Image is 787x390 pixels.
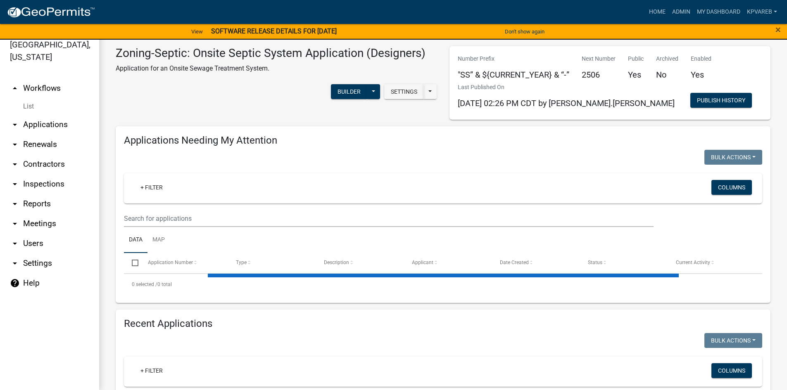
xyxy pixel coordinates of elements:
[704,333,762,348] button: Bulk Actions
[134,180,169,195] a: + Filter
[704,150,762,165] button: Bulk Actions
[500,260,529,265] span: Date Created
[124,253,140,273] datatable-header-cell: Select
[775,24,781,35] span: ×
[324,260,349,265] span: Description
[384,84,424,99] button: Settings
[148,260,193,265] span: Application Number
[628,54,644,63] p: Public
[147,227,170,253] a: Map
[10,239,20,248] i: arrow_drop_down
[10,139,20,149] i: arrow_drop_down
[646,4,669,20] a: Home
[10,199,20,209] i: arrow_drop_down
[10,179,20,189] i: arrow_drop_down
[691,70,711,80] h5: Yes
[10,258,20,268] i: arrow_drop_down
[628,70,644,80] h5: Yes
[458,98,675,108] span: [DATE] 02:26 PM CDT by [PERSON_NAME].[PERSON_NAME]
[211,27,337,35] strong: SOFTWARE RELEASE DETAILS FOR [DATE]
[669,4,694,20] a: Admin
[124,318,762,330] h4: Recent Applications
[458,54,569,63] p: Number Prefix
[228,253,316,273] datatable-header-cell: Type
[582,54,616,63] p: Next Number
[691,54,711,63] p: Enabled
[124,274,762,295] div: 0 total
[10,83,20,93] i: arrow_drop_up
[656,54,678,63] p: Archived
[656,70,678,80] h5: No
[10,219,20,229] i: arrow_drop_down
[458,70,569,80] h5: "SS” & ${CURRENT_YEAR} & “-”
[582,70,616,80] h5: 2506
[676,260,710,265] span: Current Activity
[331,84,367,99] button: Builder
[10,120,20,130] i: arrow_drop_down
[316,253,404,273] datatable-header-cell: Description
[711,180,752,195] button: Columns
[134,363,169,378] a: + Filter
[124,210,654,227] input: Search for applications
[412,260,433,265] span: Applicant
[588,260,602,265] span: Status
[711,363,752,378] button: Columns
[775,25,781,35] button: Close
[10,278,20,288] i: help
[668,253,756,273] datatable-header-cell: Current Activity
[458,83,675,92] p: Last Published On
[580,253,668,273] datatable-header-cell: Status
[124,227,147,253] a: Data
[502,25,548,38] button: Don't show again
[690,93,752,108] button: Publish History
[694,4,744,20] a: My Dashboard
[744,4,780,20] a: kpvareb
[188,25,206,38] a: View
[124,135,762,147] h4: Applications Needing My Attention
[140,253,228,273] datatable-header-cell: Application Number
[236,260,247,265] span: Type
[10,159,20,169] i: arrow_drop_down
[132,281,157,287] span: 0 selected /
[690,97,752,104] wm-modal-confirm: Workflow Publish History
[116,64,426,73] p: Application for an Onsite Sewage Treatment System.
[404,253,492,273] datatable-header-cell: Applicant
[492,253,580,273] datatable-header-cell: Date Created
[116,46,426,60] h3: Zoning-Septic: Onsite Septic System Application (Designers)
